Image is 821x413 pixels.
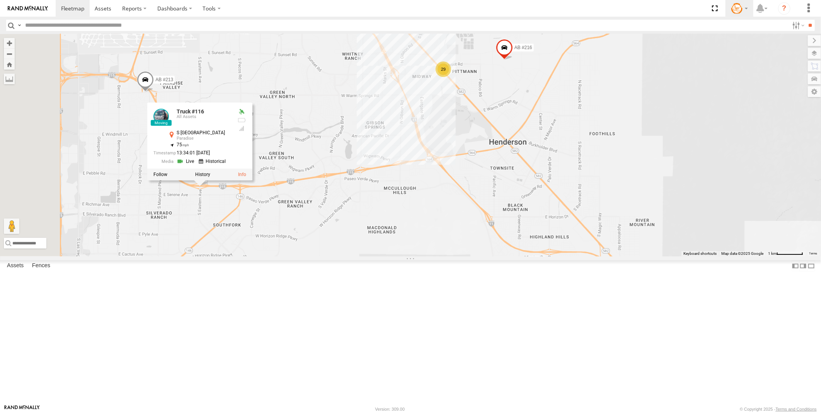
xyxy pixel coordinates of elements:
div: 29 [436,61,451,77]
div: No battery health information received from this device. [237,117,246,123]
a: View Asset Details [153,109,169,124]
i: ? [778,2,790,15]
div: Tommy Stauffer [728,3,751,14]
label: Fences [28,261,54,271]
div: Version: 309.00 [375,407,405,411]
div: All Assets [177,114,231,119]
a: View Asset Details [238,172,246,177]
div: Date/time of location update [153,150,231,155]
div: Valid GPS Fix [237,109,246,115]
div: Paradise [177,136,231,141]
label: Measure [4,73,15,84]
label: Search Query [16,20,22,31]
div: © Copyright 2025 - [740,407,817,411]
div: Last Event GSM Signal Strength [237,125,246,131]
a: View Live Media Streams [177,157,196,165]
a: Visit our Website [4,405,40,413]
a: Terms and Conditions [776,407,817,411]
button: Map Scale: 1 km per 65 pixels [766,251,806,256]
span: 1 km [768,251,777,256]
label: Dock Summary Table to the Right [799,260,807,271]
button: Drag Pegman onto the map to open Street View [4,218,19,234]
button: Keyboard shortcuts [683,251,717,256]
label: Search Filter Options [789,20,806,31]
label: Map Settings [808,86,821,97]
span: 75 [177,142,189,147]
label: View Asset History [195,172,210,177]
label: Assets [3,261,27,271]
button: Zoom in [4,38,15,48]
span: AB #213 [155,77,173,82]
label: Hide Summary Table [807,260,815,271]
button: Zoom out [4,48,15,59]
img: rand-logo.svg [8,6,48,11]
a: Truck #116 [177,108,204,114]
div: S [GEOGRAPHIC_DATA] [177,130,231,135]
label: Dock Summary Table to the Left [792,260,799,271]
span: Map data ©2025 Google [721,251,763,256]
span: AB #216 [514,45,532,50]
button: Zoom Home [4,59,15,70]
label: Realtime tracking of Asset [153,172,167,177]
a: View Historical Media Streams [199,157,228,165]
a: Terms (opens in new tab) [809,252,818,255]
